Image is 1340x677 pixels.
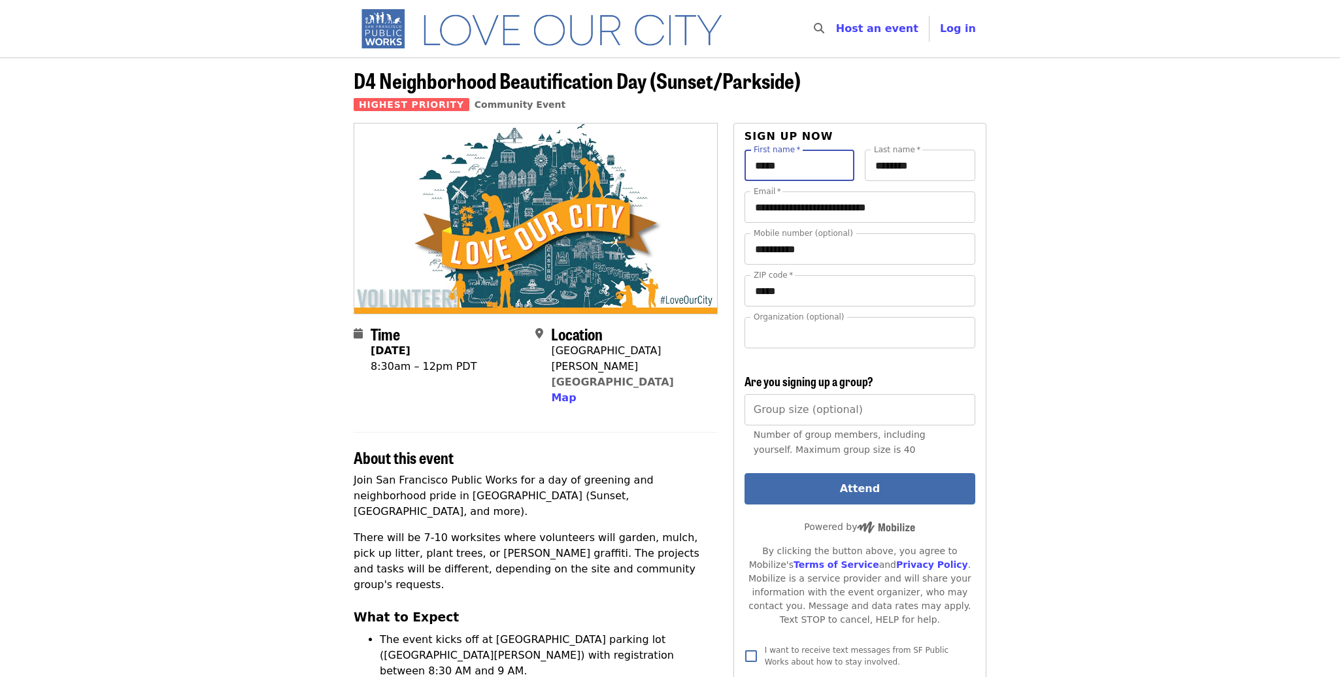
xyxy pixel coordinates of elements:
input: First name [745,150,855,181]
span: Location [551,322,603,345]
input: [object Object] [745,394,975,425]
span: Powered by [804,521,915,532]
button: Attend [745,473,975,504]
img: D4 Neighborhood Beautification Day (Sunset/Parkside) organized by SF Public Works [354,124,717,313]
a: Terms of Service [794,559,879,570]
input: Last name [865,150,975,181]
label: ZIP code [754,271,793,279]
input: Mobile number (optional) [745,233,975,265]
i: search icon [814,22,824,35]
input: Search [832,13,843,44]
button: Log in [930,16,986,42]
input: Organization (optional) [745,317,975,348]
span: About this event [354,446,454,469]
label: Email [754,188,781,195]
i: map-marker-alt icon [535,327,543,340]
button: Map [551,390,576,406]
p: There will be 7-10 worksites where volunteers will garden, mulch, pick up litter, plant trees, or... [354,530,718,593]
label: Organization (optional) [754,313,845,321]
span: Are you signing up a group? [745,372,873,389]
a: [GEOGRAPHIC_DATA] [551,376,673,388]
span: I want to receive text messages from SF Public Works about how to stay involved. [765,646,948,667]
p: Join San Francisco Public Works for a day of greening and neighborhood pride in [GEOGRAPHIC_DATA]... [354,472,718,520]
span: Map [551,391,576,404]
i: calendar icon [354,327,363,340]
a: Community Event [475,99,565,110]
img: SF Public Works - Home [354,8,741,50]
span: D4 Neighborhood Beautification Day (Sunset/Parkside) [354,65,801,95]
input: ZIP code [745,275,975,306]
span: Time [371,322,400,345]
img: Powered by Mobilize [857,521,915,533]
strong: [DATE] [371,344,410,357]
h3: What to Expect [354,608,718,627]
label: Last name [874,146,920,154]
a: Privacy Policy [896,559,968,570]
label: First name [754,146,801,154]
input: Email [745,191,975,223]
label: Mobile number (optional) [754,229,853,237]
span: Sign up now [745,130,833,142]
span: Log in [940,22,976,35]
div: By clicking the button above, you agree to Mobilize's and . Mobilize is a service provider and wi... [745,544,975,627]
a: Host an event [836,22,918,35]
div: [GEOGRAPHIC_DATA][PERSON_NAME] [551,343,707,374]
div: 8:30am – 12pm PDT [371,359,477,374]
span: Highest Priority [354,98,469,111]
span: Number of group members, including yourself. Maximum group size is 40 [754,429,926,455]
